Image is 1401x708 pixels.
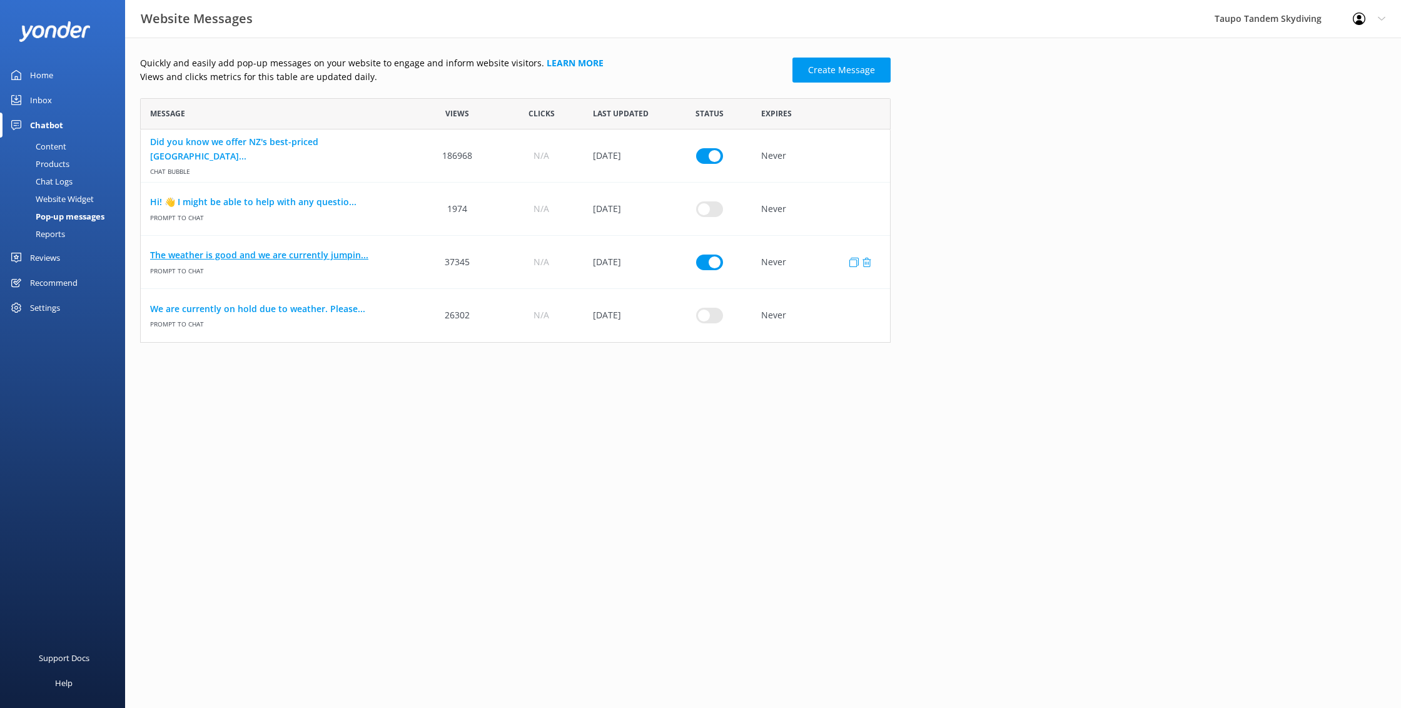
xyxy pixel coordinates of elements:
[150,135,406,163] a: Did you know we offer NZ's best-priced [GEOGRAPHIC_DATA]...
[30,63,53,88] div: Home
[150,248,406,262] a: The weather is good and we are currently jumpin...
[593,108,649,119] span: Last updated
[584,183,667,236] div: 07 May 2025
[8,138,66,155] div: Content
[534,255,549,269] span: N/A
[55,670,73,695] div: Help
[150,195,406,209] a: Hi! 👋 I might be able to help with any questio...
[752,183,890,236] div: Never
[534,202,549,216] span: N/A
[30,88,52,113] div: Inbox
[415,236,499,289] div: 37345
[752,129,890,183] div: Never
[150,316,406,329] span: Prompt to Chat
[8,155,125,173] a: Products
[19,21,91,42] img: yonder-white-logo.png
[140,183,891,236] div: row
[140,129,891,183] div: row
[140,129,891,342] div: grid
[8,173,125,190] a: Chat Logs
[761,108,792,119] span: Expires
[150,209,406,222] span: Prompt to Chat
[8,138,125,155] a: Content
[8,225,125,243] a: Reports
[584,236,667,289] div: 15 Sep 2025
[792,58,891,83] a: Create Message
[415,183,499,236] div: 1974
[140,236,891,289] div: row
[39,645,89,670] div: Support Docs
[445,108,469,119] span: Views
[584,289,667,342] div: 15 Sep 2025
[752,236,890,289] div: Never
[141,9,253,29] h3: Website Messages
[695,108,724,119] span: Status
[584,129,667,183] div: 30 Jan 2025
[140,70,785,84] p: Views and clicks metrics for this table are updated daily.
[150,302,406,316] a: We are currently on hold due to weather. Please...
[547,57,604,69] a: Learn more
[30,270,78,295] div: Recommend
[415,129,499,183] div: 186968
[30,113,63,138] div: Chatbot
[534,149,549,163] span: N/A
[150,163,406,176] span: Chat bubble
[8,208,104,225] div: Pop-up messages
[534,308,549,322] span: N/A
[150,262,406,275] span: Prompt to Chat
[30,295,60,320] div: Settings
[30,245,60,270] div: Reviews
[8,225,65,243] div: Reports
[8,190,94,208] div: Website Widget
[8,155,69,173] div: Products
[150,108,185,119] span: Message
[8,208,125,225] a: Pop-up messages
[140,56,785,70] p: Quickly and easily add pop-up messages on your website to engage and inform website visitors.
[8,190,125,208] a: Website Widget
[529,108,555,119] span: Clicks
[752,289,890,342] div: Never
[140,289,891,342] div: row
[8,173,73,190] div: Chat Logs
[415,289,499,342] div: 26302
